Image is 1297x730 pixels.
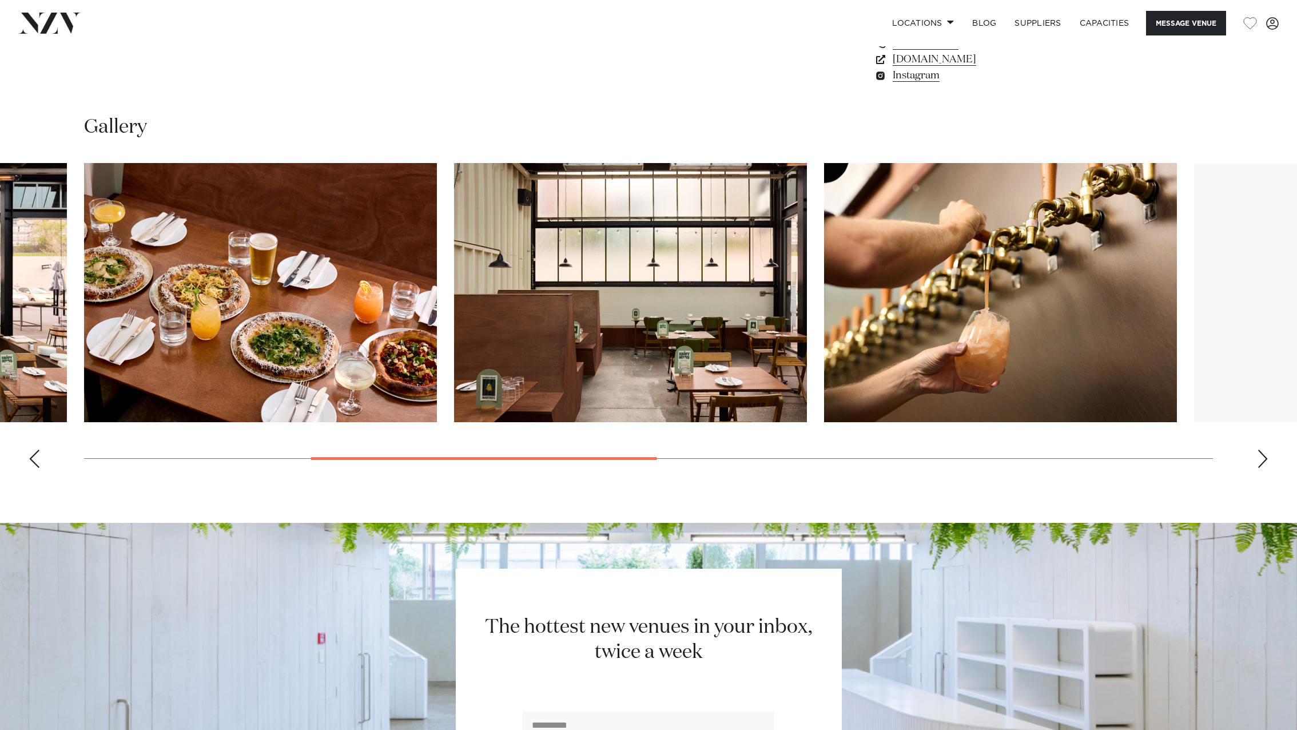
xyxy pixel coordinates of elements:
h2: The hottest new venues in your inbox, twice a week [471,614,826,666]
a: BLOG [963,11,1005,35]
a: [DOMAIN_NAME] [874,51,1060,68]
swiper-slide: 4 / 10 [454,163,807,422]
a: Instagram [874,68,1060,84]
h2: Gallery [84,114,147,140]
a: Locations [883,11,963,35]
swiper-slide: 5 / 10 [824,163,1177,422]
button: Message Venue [1146,11,1226,35]
a: Capacities [1071,11,1139,35]
swiper-slide: 3 / 10 [84,163,437,422]
a: SUPPLIERS [1005,11,1070,35]
img: nzv-logo.png [18,13,81,33]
